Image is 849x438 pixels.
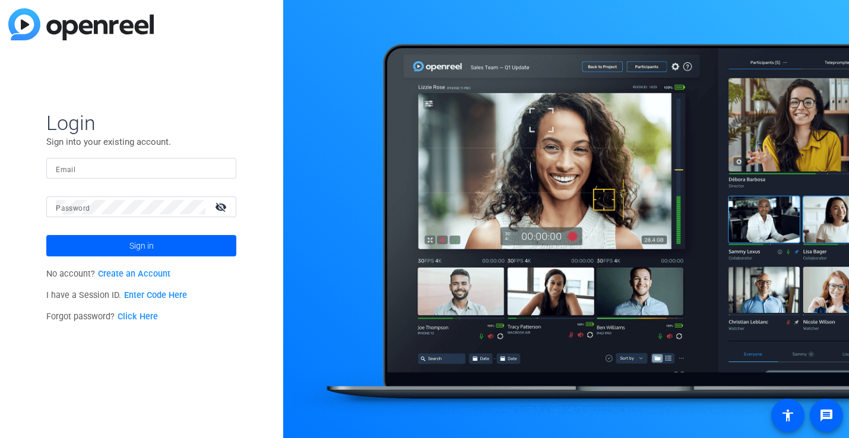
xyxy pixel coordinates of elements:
button: Sign in [46,235,236,256]
span: No account? [46,269,170,279]
mat-icon: visibility_off [208,198,236,215]
mat-icon: accessibility [781,408,795,423]
a: Click Here [118,312,158,322]
mat-label: Password [56,204,90,212]
a: Enter Code Here [124,290,187,300]
mat-icon: message [819,408,834,423]
input: Enter Email Address [56,161,227,176]
span: Login [46,110,236,135]
a: Create an Account [98,269,170,279]
span: Sign in [129,231,154,261]
span: Forgot password? [46,312,158,322]
img: blue-gradient.svg [8,8,154,40]
span: I have a Session ID. [46,290,187,300]
p: Sign into your existing account. [46,135,236,148]
mat-label: Email [56,166,75,174]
